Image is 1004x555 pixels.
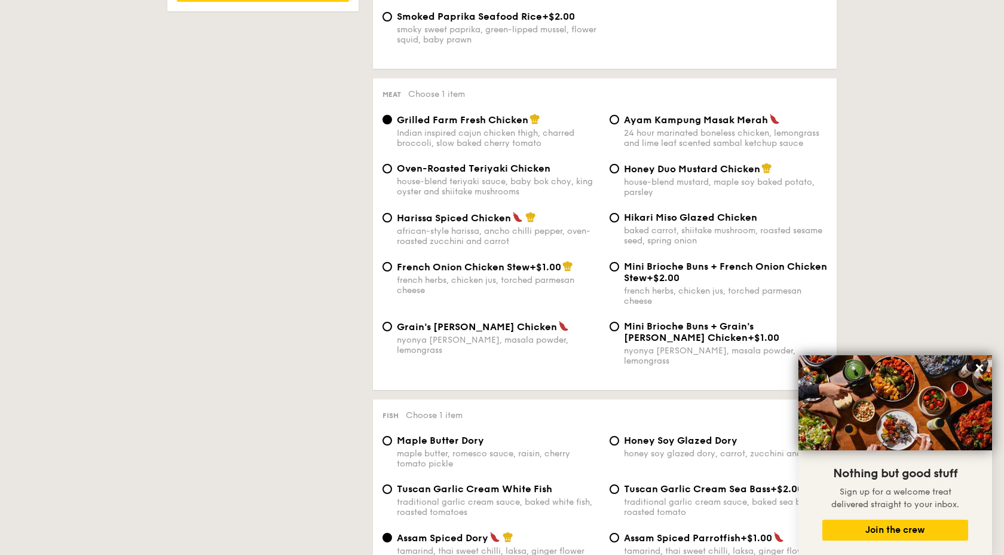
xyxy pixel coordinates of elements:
input: French Onion Chicken Stew+$1.00french herbs, chicken jus, torched parmesan cheese [382,262,392,272]
span: +$2.00 [770,483,803,495]
button: Close [970,358,989,377]
input: Oven-Roasted Teriyaki Chickenhouse-blend teriyaki sauce, baby bok choy, king oyster and shiitake ... [382,164,392,173]
button: Join the crew [822,520,968,541]
span: +$1.00 [748,332,779,343]
img: icon-chef-hat.a58ddaea.svg [761,163,772,173]
span: Hikari Miso Glazed Chicken [624,212,757,223]
span: Fish [382,411,399,420]
div: Indian inspired cajun chicken thigh, charred broccoli, slow baked cherry tomato [397,128,600,148]
span: Grilled Farm Fresh Chicken [397,114,528,126]
input: Assam Spiced Dorytamarind, thai sweet chilli, laksa, ginger flower [382,533,392,542]
span: +$1.00 [740,532,772,544]
span: Smoked Paprika Seafood Rice [397,11,542,22]
input: Ayam Kampung Masak Merah24 hour marinated boneless chicken, lemongrass and lime leaf scented samb... [610,115,619,124]
img: icon-spicy.37a8142b.svg [489,532,500,542]
div: french herbs, chicken jus, torched parmesan cheese [624,286,827,306]
span: +$2.00 [647,272,679,283]
span: +$1.00 [529,261,561,273]
input: Tuscan Garlic Cream Sea Bass+$2.00traditional garlic cream sauce, baked sea bass, roasted tomato [610,484,619,494]
input: Honey Duo Mustard Chickenhouse-blend mustard, maple soy baked potato, parsley [610,164,619,173]
div: traditional garlic cream sauce, baked white fish, roasted tomatoes [397,497,600,517]
img: icon-spicy.37a8142b.svg [769,114,780,124]
span: Sign up for a welcome treat delivered straight to your inbox. [831,487,959,510]
div: honey soy glazed dory, carrot, zucchini and onion [624,449,827,459]
div: african-style harissa, ancho chilli pepper, oven-roasted zucchini and carrot [397,226,600,246]
div: smoky sweet paprika, green-lipped mussel, flower squid, baby prawn [397,25,600,45]
input: Harissa Spiced Chickenafrican-style harissa, ancho chilli pepper, oven-roasted zucchini and carrot [382,213,392,222]
img: icon-spicy.37a8142b.svg [512,212,523,222]
input: Grain's [PERSON_NAME] Chickennyonya [PERSON_NAME], masala powder, lemongrass [382,322,392,331]
input: Mini Brioche Buns + Grain's [PERSON_NAME] Chicken+$1.00nyonya [PERSON_NAME], masala powder, lemon... [610,322,619,331]
span: Mini Brioche Buns + Grain's [PERSON_NAME] Chicken [624,321,754,343]
span: Mini Brioche Buns + French Onion Chicken Stew [624,261,827,283]
img: icon-chef-hat.a58ddaea.svg [562,261,573,272]
span: French Onion Chicken Stew [397,261,529,273]
span: +$2.00 [542,11,575,22]
input: Mini Brioche Buns + French Onion Chicken Stew+$2.00french herbs, chicken jus, torched parmesan ch... [610,262,619,272]
span: Grain's [PERSON_NAME] Chicken [397,321,557,333]
input: Honey Soy Glazed Doryhoney soy glazed dory, carrot, zucchini and onion [610,436,619,446]
input: Assam Spiced Parrotfish+$1.00tamarind, thai sweet chilli, laksa, ginger flower [610,533,619,542]
span: Assam Spiced Dory [397,532,488,544]
img: icon-chef-hat.a58ddaea.svg [529,114,540,124]
img: icon-chef-hat.a58ddaea.svg [503,532,513,542]
input: Hikari Miso Glazed Chickenbaked carrot, shiitake mushroom, roasted sesame seed, spring onion [610,213,619,222]
img: DSC07876-Edit02-Large.jpeg [798,355,992,450]
input: Smoked Paprika Seafood Rice+$2.00smoky sweet paprika, green-lipped mussel, flower squid, baby prawn [382,12,392,22]
span: Meat [382,90,401,99]
img: icon-spicy.37a8142b.svg [773,532,784,542]
div: nyonya [PERSON_NAME], masala powder, lemongrass [397,335,600,355]
input: Tuscan Garlic Cream White Fishtraditional garlic cream sauce, baked white fish, roasted tomatoes [382,484,392,494]
span: Nothing but good stuff [833,466,957,481]
div: maple butter, romesco sauce, raisin, cherry tomato pickle [397,449,600,469]
div: nyonya [PERSON_NAME], masala powder, lemongrass [624,346,827,366]
span: Tuscan Garlic Cream Sea Bass [624,483,770,495]
div: french herbs, chicken jus, torched parmesan cheese [397,275,600,295]
span: Choose 1 item [406,410,463,420]
div: traditional garlic cream sauce, baked sea bass, roasted tomato [624,497,827,517]
span: Maple Butter Dory [397,435,484,446]
div: house-blend mustard, maple soy baked potato, parsley [624,177,827,197]
div: 24 hour marinated boneless chicken, lemongrass and lime leaf scented sambal ketchup sauce [624,128,827,148]
span: Tuscan Garlic Cream White Fish [397,483,552,495]
img: icon-chef-hat.a58ddaea.svg [525,212,536,222]
span: Honey Soy Glazed Dory [624,435,737,446]
div: baked carrot, shiitake mushroom, roasted sesame seed, spring onion [624,225,827,246]
input: Maple Butter Dorymaple butter, romesco sauce, raisin, cherry tomato pickle [382,436,392,446]
span: Assam Spiced Parrotfish [624,532,740,544]
span: Honey Duo Mustard Chicken [624,163,760,175]
span: Choose 1 item [408,89,465,99]
input: Grilled Farm Fresh ChickenIndian inspired cajun chicken thigh, charred broccoli, slow baked cherr... [382,115,392,124]
div: house-blend teriyaki sauce, baby bok choy, king oyster and shiitake mushrooms [397,176,600,197]
img: icon-spicy.37a8142b.svg [558,321,569,331]
span: Oven-Roasted Teriyaki Chicken [397,163,550,174]
span: Harissa Spiced Chicken [397,212,511,224]
span: Ayam Kampung Masak Merah [624,114,768,126]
